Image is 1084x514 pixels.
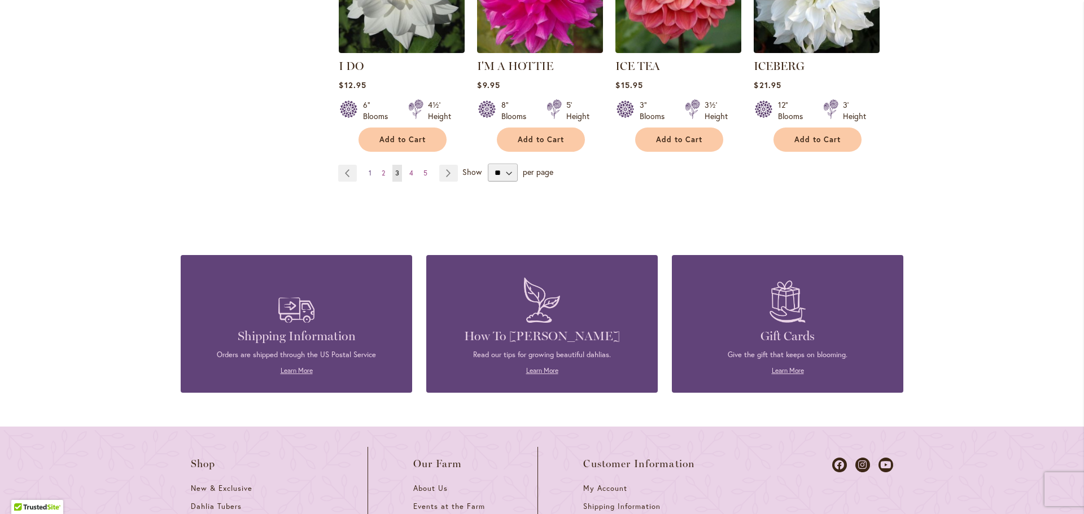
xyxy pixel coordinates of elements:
span: $12.95 [339,80,366,90]
h4: Gift Cards [689,328,886,344]
span: $21.95 [754,80,781,90]
span: 2 [382,169,385,177]
span: 3 [395,169,399,177]
a: Dahlias on Instagram [855,458,870,472]
a: ICE TEA [615,59,660,73]
p: Orders are shipped through the US Postal Service [198,350,395,360]
a: I'M A HOTTIE [477,59,553,73]
button: Add to Cart [773,128,862,152]
a: ICEBERG [754,45,880,55]
p: Read our tips for growing beautiful dahlias. [443,350,641,360]
button: Add to Cart [359,128,447,152]
h4: How To [PERSON_NAME] [443,328,641,344]
a: I'm A Hottie [477,45,603,55]
span: Show [462,166,482,177]
a: ICE TEA [615,45,741,55]
div: 4½' Height [428,99,451,122]
a: Dahlias on Facebook [832,458,847,472]
div: 8" Blooms [501,99,533,122]
span: per page [523,166,553,177]
span: $9.95 [477,80,500,90]
a: Learn More [772,366,804,375]
span: Add to Cart [518,135,564,144]
span: $15.95 [615,80,642,90]
span: Our Farm [413,458,462,469]
span: Events at the Farm [413,502,484,511]
div: 3½' Height [705,99,728,122]
span: My Account [583,484,627,493]
a: Learn More [281,366,313,375]
span: New & Exclusive [191,484,252,493]
a: Learn More [526,366,558,375]
span: 1 [369,169,371,177]
a: I DO [339,45,465,55]
div: 12" Blooms [778,99,810,122]
a: 5 [421,165,430,182]
div: 6" Blooms [363,99,395,122]
h4: Shipping Information [198,328,395,344]
a: I DO [339,59,364,73]
span: Customer Information [583,458,695,469]
span: 4 [409,169,413,177]
span: Shop [191,458,216,469]
span: 5 [423,169,427,177]
div: 3" Blooms [640,99,671,122]
a: 4 [406,165,416,182]
span: Add to Cart [656,135,702,144]
span: Add to Cart [379,135,426,144]
div: 3' Height [843,99,866,122]
a: ICEBERG [754,59,805,73]
span: Dahlia Tubers [191,502,242,511]
a: Dahlias on Youtube [878,458,893,472]
iframe: Launch Accessibility Center [8,474,40,506]
span: About Us [413,484,448,493]
span: Shipping Information [583,502,660,511]
button: Add to Cart [635,128,723,152]
a: 2 [379,165,388,182]
a: 1 [366,165,374,182]
button: Add to Cart [497,128,585,152]
p: Give the gift that keeps on blooming. [689,350,886,360]
div: 5' Height [566,99,589,122]
span: Add to Cart [794,135,841,144]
